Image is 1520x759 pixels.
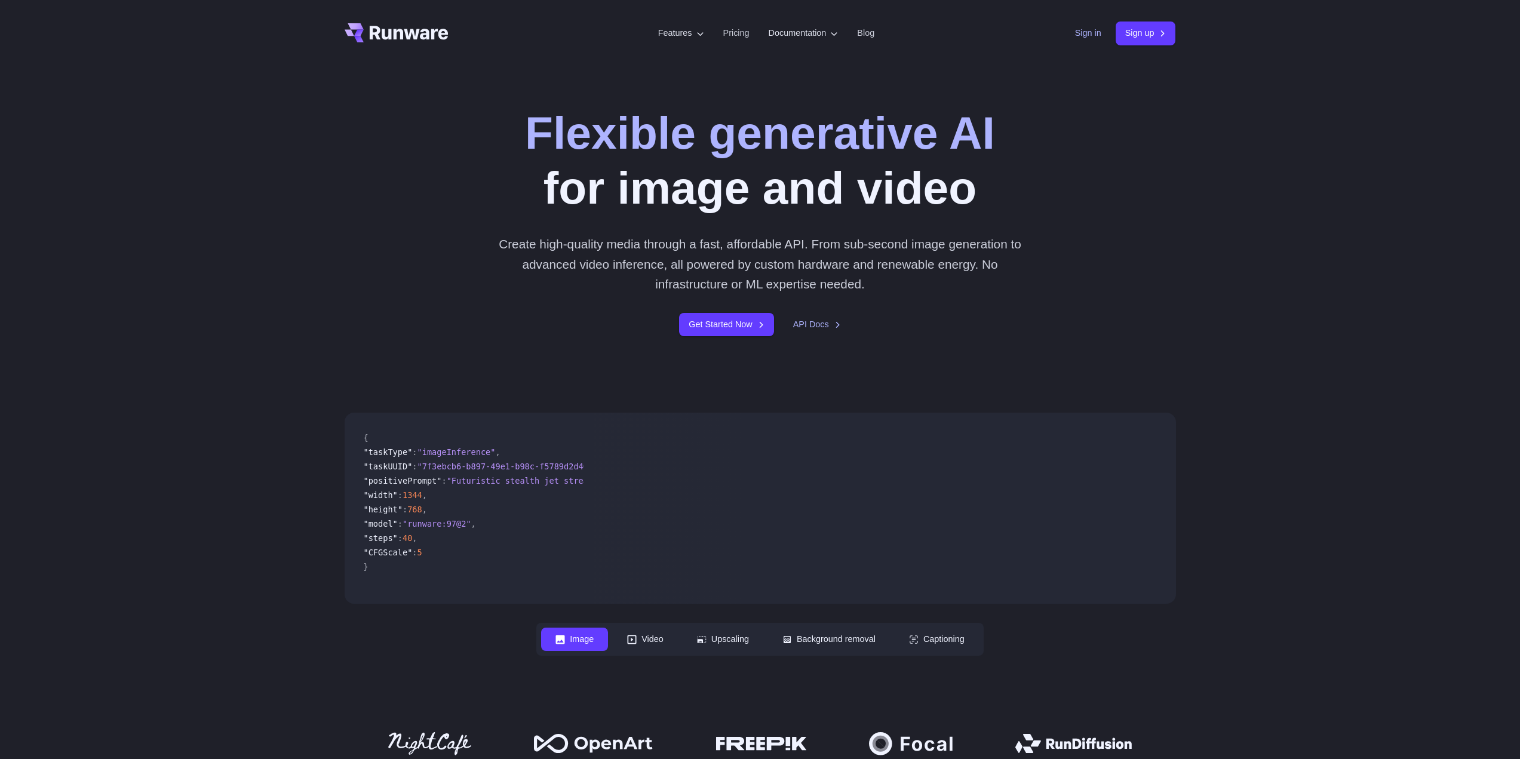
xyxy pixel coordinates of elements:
label: Documentation [769,26,839,40]
span: } [364,562,369,571]
span: 40 [403,533,412,543]
span: "steps" [364,533,398,543]
strong: Flexible generative AI [525,107,995,158]
span: : [441,476,446,485]
label: Features [658,26,704,40]
a: Sign up [1116,21,1176,45]
button: Background removal [768,628,890,651]
span: : [398,490,403,500]
span: "model" [364,519,398,528]
span: "height" [364,505,403,514]
h1: for image and video [525,105,995,215]
span: , [471,519,476,528]
button: Upscaling [683,628,763,651]
span: "CFGScale" [364,548,413,557]
span: : [412,462,417,471]
span: { [364,433,369,443]
a: Sign in [1075,26,1101,40]
span: "imageInference" [417,447,496,457]
span: : [398,533,403,543]
span: , [422,490,427,500]
a: Go to / [345,23,449,42]
span: 1344 [403,490,422,500]
span: , [422,505,427,514]
span: : [398,519,403,528]
button: Image [541,628,608,651]
a: Get Started Now [679,313,773,336]
a: Pricing [723,26,750,40]
span: "positivePrompt" [364,476,442,485]
span: 5 [417,548,422,557]
span: "taskUUID" [364,462,413,471]
button: Captioning [895,628,979,651]
a: API Docs [793,318,841,331]
a: Blog [857,26,874,40]
span: "Futuristic stealth jet streaking through a neon-lit cityscape with glowing purple exhaust" [447,476,892,485]
span: 768 [407,505,422,514]
span: "7f3ebcb6-b897-49e1-b98c-f5789d2d40d7" [417,462,603,471]
button: Video [613,628,678,651]
span: "width" [364,490,398,500]
span: , [412,533,417,543]
p: Create high-quality media through a fast, affordable API. From sub-second image generation to adv... [494,234,1026,294]
span: "taskType" [364,447,413,457]
span: "runware:97@2" [403,519,471,528]
span: : [403,505,407,514]
span: : [412,447,417,457]
span: : [412,548,417,557]
span: , [495,447,500,457]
